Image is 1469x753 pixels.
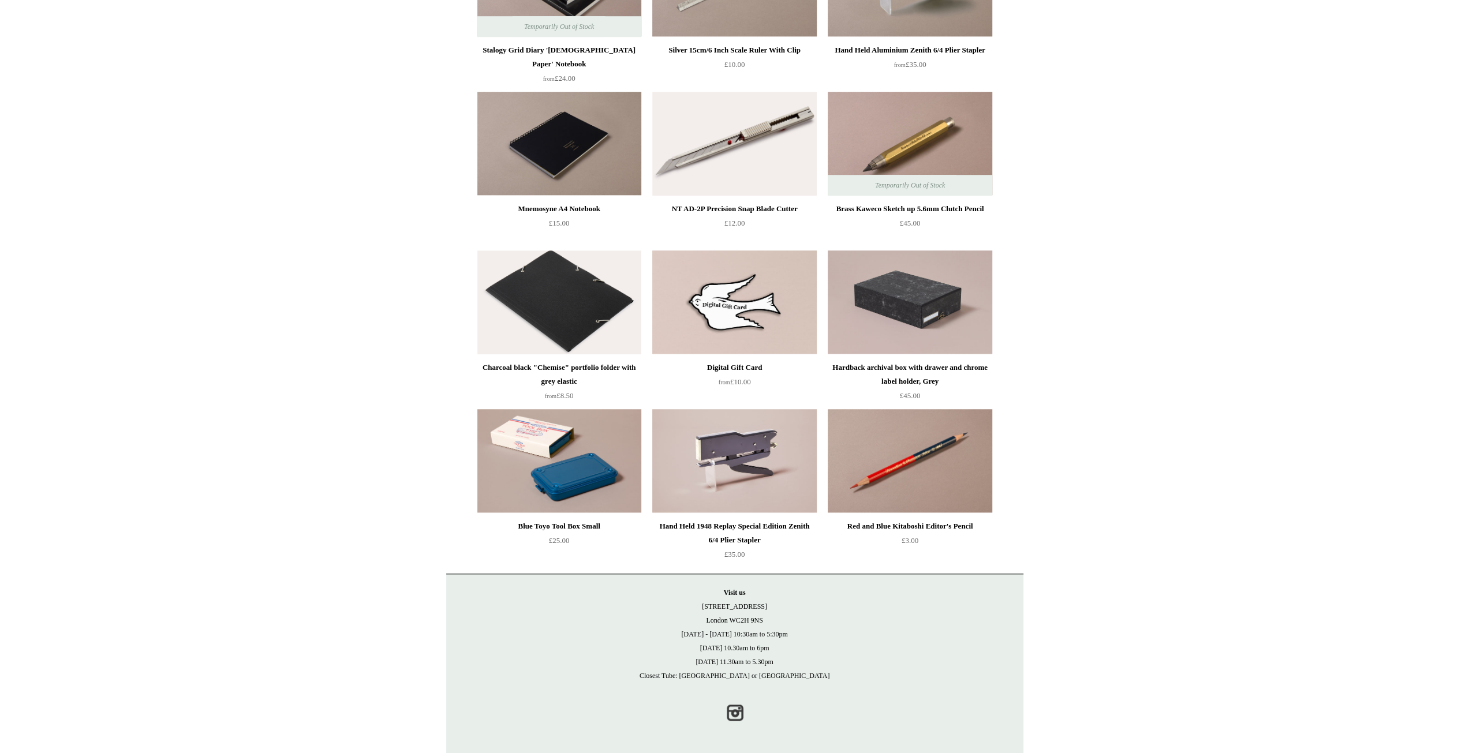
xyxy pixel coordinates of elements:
[480,43,638,71] div: Stalogy Grid Diary '[DEMOGRAPHIC_DATA] Paper' Notebook
[894,62,906,68] span: from
[719,377,751,386] span: £10.00
[828,519,992,567] a: Red and Blue Kitaboshi Editor's Pencil £3.00
[828,409,992,513] img: Red and Blue Kitaboshi Editor's Pencil
[477,361,641,408] a: Charcoal black "Chemise" portfolio folder with grey elastic from£8.50
[828,92,992,196] img: Brass Kaweco Sketch up 5.6mm Clutch Pencil
[477,250,641,354] a: Charcoal black "Chemise" portfolio folder with grey elastic Charcoal black "Chemise" portfolio fo...
[831,202,989,216] div: Brass Kaweco Sketch up 5.6mm Clutch Pencil
[724,550,745,559] span: £35.00
[724,60,745,69] span: £10.00
[652,250,816,354] a: Digital Gift Card Digital Gift Card
[477,250,641,354] img: Charcoal black "Chemise" portfolio folder with grey elastic
[477,202,641,249] a: Mnemosyne A4 Notebook £15.00
[900,391,921,400] span: £45.00
[477,409,641,513] img: Blue Toyo Tool Box Small
[828,409,992,513] a: Red and Blue Kitaboshi Editor's Pencil Red and Blue Kitaboshi Editor's Pencil
[864,175,956,196] span: Temporarily Out of Stock
[655,361,813,374] div: Digital Gift Card
[477,409,641,513] a: Blue Toyo Tool Box Small Blue Toyo Tool Box Small
[652,92,816,196] img: NT AD-2P Precision Snap Blade Cutter
[652,519,816,567] a: Hand Held 1948 Replay Special Edition Zenith 6/4 Plier Stapler £35.00
[900,219,921,227] span: £45.00
[828,250,992,354] img: Hardback archival box with drawer and chrome label holder, Grey
[828,43,992,91] a: Hand Held Aluminium Zenith 6/4 Plier Stapler from£35.00
[902,536,918,545] span: £3.00
[652,43,816,91] a: Silver 15cm/6 Inch Scale Ruler With Clip £10.00
[652,409,816,513] img: Hand Held 1948 Replay Special Edition Zenith 6/4 Plier Stapler
[652,250,816,354] img: Digital Gift Card
[652,202,816,249] a: NT AD-2P Precision Snap Blade Cutter £12.00
[831,519,989,533] div: Red and Blue Kitaboshi Editor's Pencil
[549,219,570,227] span: £15.00
[480,361,638,388] div: Charcoal black "Chemise" portfolio folder with grey elastic
[722,700,747,725] a: Instagram
[477,92,641,196] img: Mnemosyne A4 Notebook
[477,92,641,196] a: Mnemosyne A4 Notebook Mnemosyne A4 Notebook
[477,519,641,567] a: Blue Toyo Tool Box Small £25.00
[513,16,605,37] span: Temporarily Out of Stock
[828,250,992,354] a: Hardback archival box with drawer and chrome label holder, Grey Hardback archival box with drawer...
[724,589,746,597] strong: Visit us
[480,519,638,533] div: Blue Toyo Tool Box Small
[652,92,816,196] a: NT AD-2P Precision Snap Blade Cutter NT AD-2P Precision Snap Blade Cutter
[719,379,730,385] span: from
[543,74,575,83] span: £24.00
[831,361,989,388] div: Hardback archival box with drawer and chrome label holder, Grey
[831,43,989,57] div: Hand Held Aluminium Zenith 6/4 Plier Stapler
[477,43,641,91] a: Stalogy Grid Diary '[DEMOGRAPHIC_DATA] Paper' Notebook from£24.00
[724,219,745,227] span: £12.00
[828,92,992,196] a: Brass Kaweco Sketch up 5.6mm Clutch Pencil Brass Kaweco Sketch up 5.6mm Clutch Pencil Temporarily...
[543,76,555,82] span: from
[480,202,638,216] div: Mnemosyne A4 Notebook
[828,202,992,249] a: Brass Kaweco Sketch up 5.6mm Clutch Pencil £45.00
[655,43,813,57] div: Silver 15cm/6 Inch Scale Ruler With Clip
[549,536,570,545] span: £25.00
[652,361,816,408] a: Digital Gift Card from£10.00
[655,519,813,547] div: Hand Held 1948 Replay Special Edition Zenith 6/4 Plier Stapler
[894,60,926,69] span: £35.00
[458,586,1012,683] p: [STREET_ADDRESS] London WC2H 9NS [DATE] - [DATE] 10:30am to 5:30pm [DATE] 10.30am to 6pm [DATE] 1...
[545,393,556,399] span: from
[545,391,573,400] span: £8.50
[652,409,816,513] a: Hand Held 1948 Replay Special Edition Zenith 6/4 Plier Stapler Hand Held 1948 Replay Special Edit...
[655,202,813,216] div: NT AD-2P Precision Snap Blade Cutter
[828,361,992,408] a: Hardback archival box with drawer and chrome label holder, Grey £45.00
